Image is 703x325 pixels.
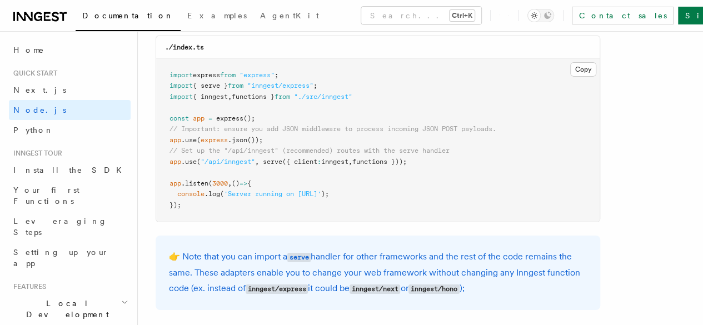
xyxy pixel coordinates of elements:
span: : [317,158,321,166]
span: , [228,179,232,187]
a: Contact sales [572,7,674,24]
span: "inngest/express" [247,82,313,89]
span: AgentKit [260,11,319,20]
span: }); [169,201,181,209]
span: Python [13,126,54,134]
span: () [232,179,240,187]
span: express [201,136,228,144]
span: (); [243,114,255,122]
code: inngest/express [246,284,308,294]
span: .log [205,190,220,198]
a: Home [9,40,131,60]
button: Copy [570,62,596,77]
span: express [193,71,220,79]
span: Features [9,282,46,291]
span: .use [181,136,197,144]
a: Leveraging Steps [9,211,131,242]
span: const [169,114,189,122]
span: Local Development [9,298,121,320]
span: , [348,158,352,166]
span: ); [321,190,329,198]
span: ; [275,71,278,79]
span: ; [313,82,317,89]
a: serve [287,251,311,262]
code: inngest/hono [408,284,459,294]
button: Local Development [9,293,131,324]
span: app [169,158,181,166]
span: ({ client [282,158,317,166]
span: Node.js [13,106,66,114]
span: console [177,190,205,198]
code: serve [287,253,311,262]
span: { [247,179,251,187]
span: import [169,71,193,79]
code: ./index.ts [165,43,204,51]
button: Toggle dark mode [527,9,554,22]
span: "/api/inngest" [201,158,255,166]
span: => [240,179,247,187]
span: // Set up the "/api/inngest" (recommended) routes with the serve handler [169,147,450,154]
span: from [228,82,243,89]
span: 3000 [212,179,228,187]
span: express [216,114,243,122]
a: Examples [181,3,253,30]
span: .use [181,158,197,166]
p: 👉 Note that you can import a handler for other frameworks and the rest of the code remains the sa... [169,249,587,297]
span: Your first Functions [13,186,79,206]
a: Next.js [9,80,131,100]
span: , [255,158,259,166]
span: app [169,136,181,144]
code: inngest/next [350,284,400,294]
span: 'Server running on [URL]' [224,190,321,198]
span: inngest [321,158,348,166]
span: Inngest tour [9,149,62,158]
span: { serve } [193,82,228,89]
span: // Important: ensure you add JSON middleware to process incoming JSON POST payloads. [169,125,496,133]
kbd: Ctrl+K [450,10,475,21]
span: import [169,82,193,89]
span: .json [228,136,247,144]
a: Your first Functions [9,180,131,211]
span: Quick start [9,69,57,78]
span: "./src/inngest" [294,93,352,101]
span: ( [208,179,212,187]
span: ( [197,158,201,166]
a: Python [9,120,131,140]
span: Documentation [82,11,174,20]
a: Setting up your app [9,242,131,273]
span: Examples [187,11,247,20]
span: app [193,114,205,122]
span: app [169,179,181,187]
span: = [208,114,212,122]
span: ( [220,190,224,198]
span: functions } [232,93,275,101]
span: from [220,71,236,79]
span: .listen [181,179,208,187]
span: ( [197,136,201,144]
span: Install the SDK [13,166,128,174]
a: Documentation [76,3,181,31]
span: ()); [247,136,263,144]
a: AgentKit [253,3,326,30]
span: functions })); [352,158,407,166]
span: Setting up your app [13,248,109,268]
span: Home [13,44,44,56]
span: "express" [240,71,275,79]
a: Node.js [9,100,131,120]
span: Leveraging Steps [13,217,107,237]
span: serve [263,158,282,166]
span: , [228,93,232,101]
a: Install the SDK [9,160,131,180]
span: { inngest [193,93,228,101]
button: Search...Ctrl+K [361,7,481,24]
span: from [275,93,290,101]
span: import [169,93,193,101]
span: Next.js [13,86,66,94]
